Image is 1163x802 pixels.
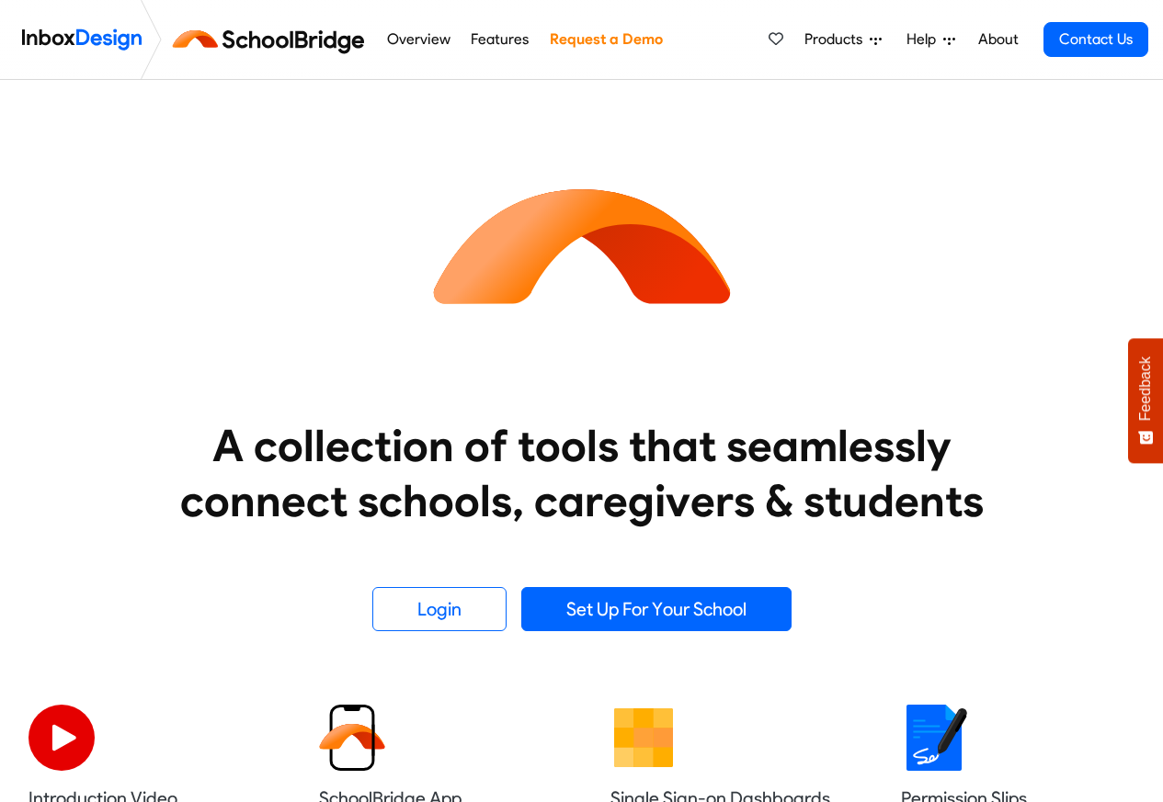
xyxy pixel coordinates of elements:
span: Feedback [1137,356,1154,421]
a: Contact Us [1043,22,1148,57]
span: Help [906,28,943,51]
a: About [973,21,1023,58]
button: Feedback - Show survey [1128,338,1163,463]
heading: A collection of tools that seamlessly connect schools, caregivers & students [145,418,1019,528]
img: 2022_01_18_icon_signature.svg [901,705,967,771]
a: Features [466,21,534,58]
a: Login [372,587,507,631]
a: Request a Demo [544,21,667,58]
a: Products [797,21,889,58]
a: Overview [382,21,455,58]
a: Help [899,21,963,58]
img: 2022_01_13_icon_sb_app.svg [319,705,385,771]
img: schoolbridge logo [169,17,376,62]
img: 2022_07_11_icon_video_playback.svg [29,705,95,771]
a: Set Up For Your School [521,587,792,631]
span: Products [804,28,870,51]
img: 2022_01_13_icon_grid.svg [610,705,677,771]
img: icon_schoolbridge.svg [416,80,747,411]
